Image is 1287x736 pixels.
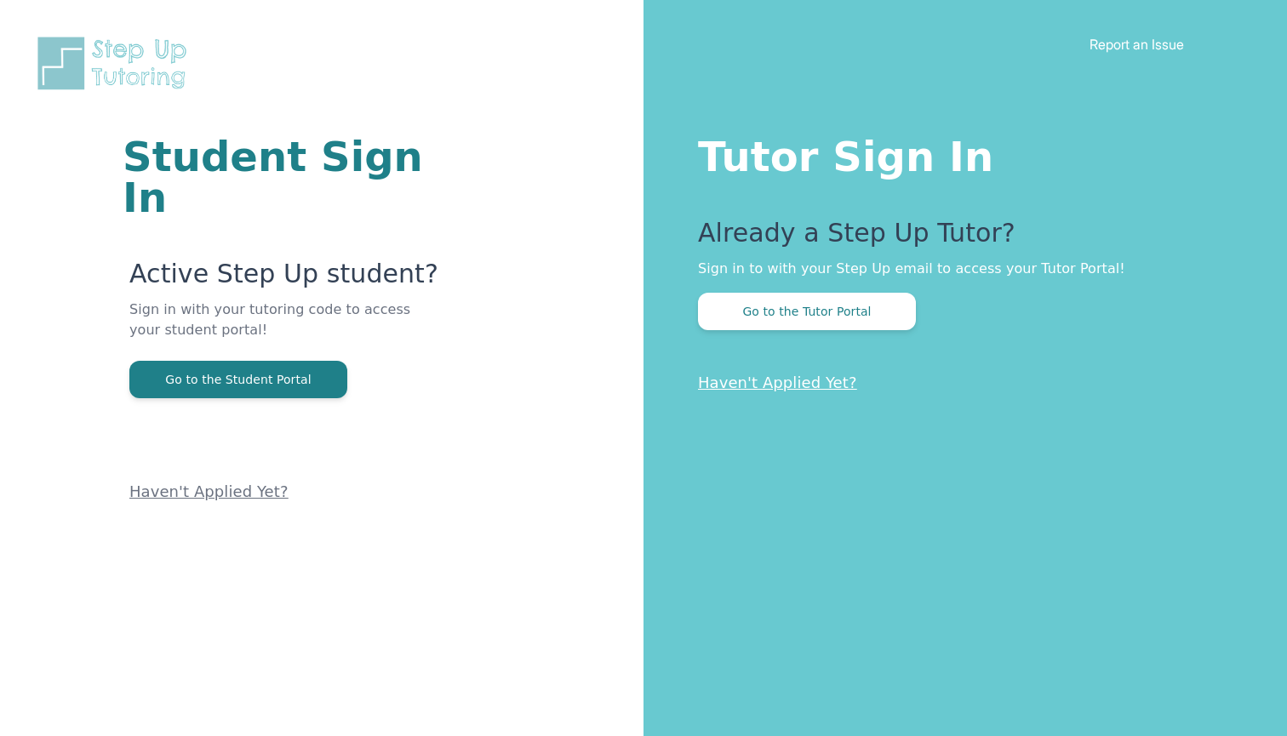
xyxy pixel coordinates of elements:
[129,361,347,398] button: Go to the Student Portal
[34,34,197,93] img: Step Up Tutoring horizontal logo
[123,136,439,218] h1: Student Sign In
[129,371,347,387] a: Go to the Student Portal
[698,374,857,391] a: Haven't Applied Yet?
[1090,36,1184,53] a: Report an Issue
[698,303,916,319] a: Go to the Tutor Portal
[698,218,1219,259] p: Already a Step Up Tutor?
[698,259,1219,279] p: Sign in to with your Step Up email to access your Tutor Portal!
[698,293,916,330] button: Go to the Tutor Portal
[129,259,439,300] p: Active Step Up student?
[129,482,289,500] a: Haven't Applied Yet?
[698,129,1219,177] h1: Tutor Sign In
[129,300,439,361] p: Sign in with your tutoring code to access your student portal!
